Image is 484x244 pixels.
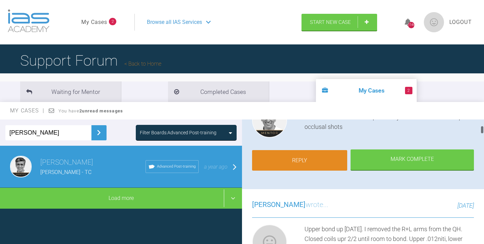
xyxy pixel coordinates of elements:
[252,199,328,211] h3: wrote...
[449,18,472,27] a: Logout
[8,9,49,32] img: logo-light.3e3ef733.png
[168,81,269,102] li: Completed Cases
[405,87,412,94] span: 2
[140,129,216,136] div: Filter Boards: Advanced Post-training
[124,61,161,67] a: Back to Home
[81,18,107,27] a: My Cases
[305,103,474,140] div: ok you may need to rep the upper canines when you bond the laterals I can not tell form photos tr...
[20,81,121,102] li: Waiting for Mentor
[40,169,91,175] span: [PERSON_NAME] - TC
[408,22,414,28] div: 1146
[93,127,104,138] img: chevronRight.28bd32b0.svg
[252,150,347,171] a: Reply
[58,108,123,113] span: You have
[252,103,287,138] img: Asif Chatoo
[79,108,123,113] strong: 2 unread messages
[457,202,474,209] span: [DATE]
[351,149,474,170] div: Mark Complete
[40,157,146,168] h3: [PERSON_NAME]
[147,18,202,27] span: Browse all IAS Services
[20,49,161,72] h1: Support Forum
[10,156,32,177] img: Asif Chatoo
[252,201,306,209] span: [PERSON_NAME]
[204,164,228,170] span: a year ago
[310,19,351,25] span: Start New Case
[424,12,444,32] img: profile.png
[10,107,45,114] span: My Cases
[316,79,417,102] li: My Cases
[109,18,116,25] span: 2
[157,164,196,170] span: Advanced Post-training
[5,125,91,140] input: Enter Case ID or Title
[301,14,377,31] a: Start New Case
